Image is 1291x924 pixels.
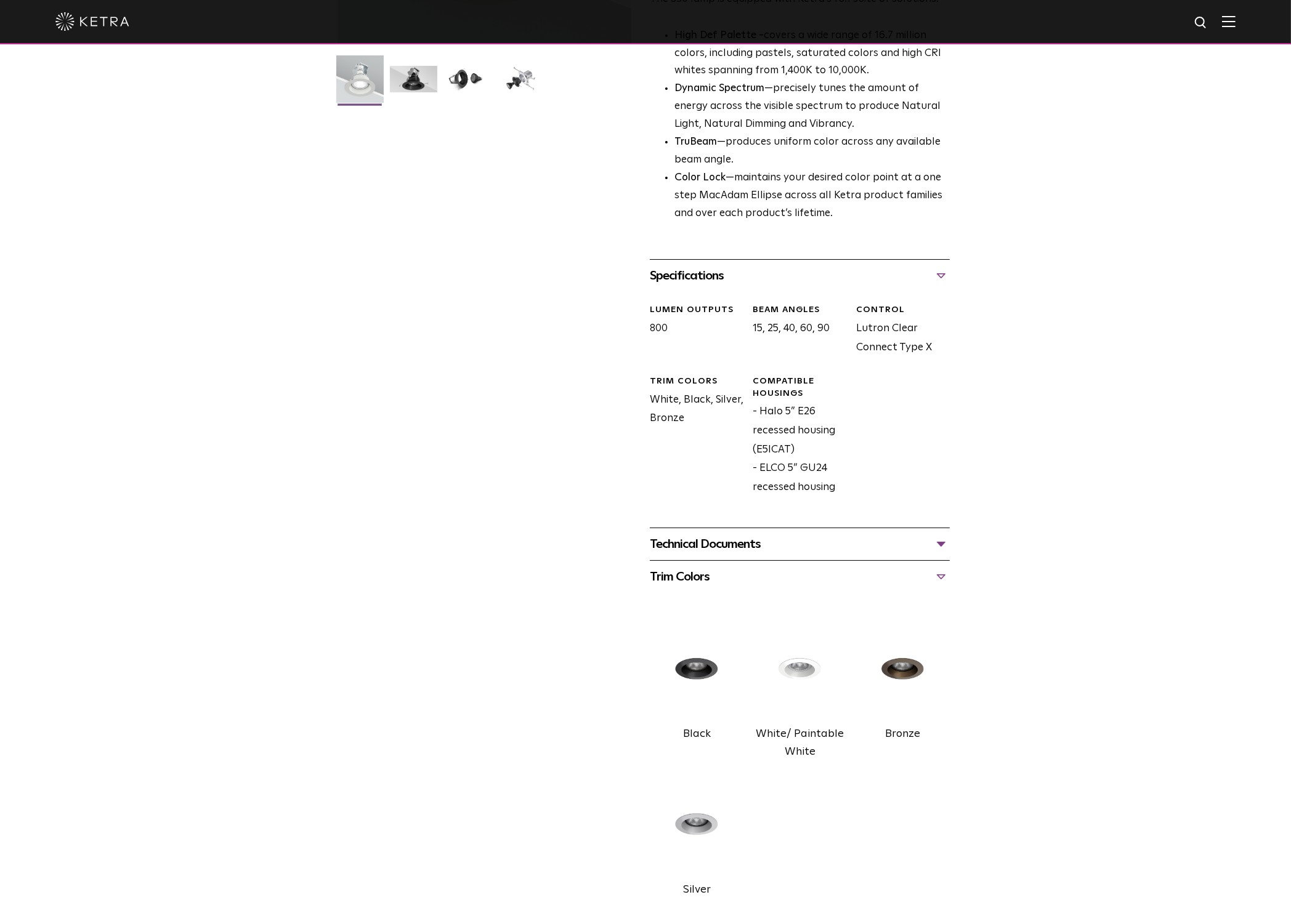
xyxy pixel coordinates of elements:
[744,304,847,357] div: 15, 25, 40, 60, 90
[886,728,921,739] label: Bronze
[674,169,950,223] li: —maintains your desired color point at a one step MacAdam Ellipse across all Ketra product famili...
[753,376,847,400] div: Compatible Housings
[641,376,743,497] div: White, Black, Silver, Bronze
[1194,15,1209,31] img: search icon
[674,80,950,134] li: —precisely tunes the amount of energy across the visible spectrum to produce Natural Light, Natur...
[856,617,950,722] img: S30 Halo Downlight_InSitu_Perspective_Bronze
[744,376,847,497] div: - Halo 5” E26 recessed housing (E5ICAT) - ELCO 5” GU24 recessed housing
[650,567,950,587] div: Trim Colors
[674,27,950,81] p: covers a wide range of 16.7 million colors, including pastels, saturated colors and high CRI whit...
[753,304,847,316] div: Beam Angles
[674,83,764,94] strong: Dynamic Spectrum
[1222,15,1236,27] img: Hamburger%20Nav.svg
[753,617,847,722] img: S30 Halo Downlight_InSitu_Perspective_White
[336,55,384,112] img: S30-DownlightTrim-2021-Web-Square
[650,773,743,878] img: S30 Halo Downlight_InSitu_Perspective_Silver (B)
[650,376,743,388] div: Trim Colors
[650,266,950,286] div: Specifications
[756,728,844,757] label: White/ Paintable White
[650,617,743,722] img: S30 Halo Downlight_InSitu_Perspective_Black
[55,12,129,31] img: ketra-logo-2019-white
[497,66,544,102] img: S30 Halo Downlight_Exploded_Black
[674,172,726,183] strong: Color Lock
[856,304,950,316] div: CONTROL
[683,884,711,895] label: Silver
[650,534,950,554] div: Technical Documents
[443,66,491,102] img: S30 Halo Downlight_Table Top_Black
[674,134,950,169] li: —produces uniform color across any available beam angle.
[650,304,743,316] div: LUMEN OUTPUTS
[641,304,743,357] div: 800
[847,304,950,357] div: Lutron Clear Connect Type X
[390,66,437,102] img: S30 Halo Downlight_Hero_Black_Gradient
[683,728,711,739] label: Black
[674,137,717,147] strong: TruBeam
